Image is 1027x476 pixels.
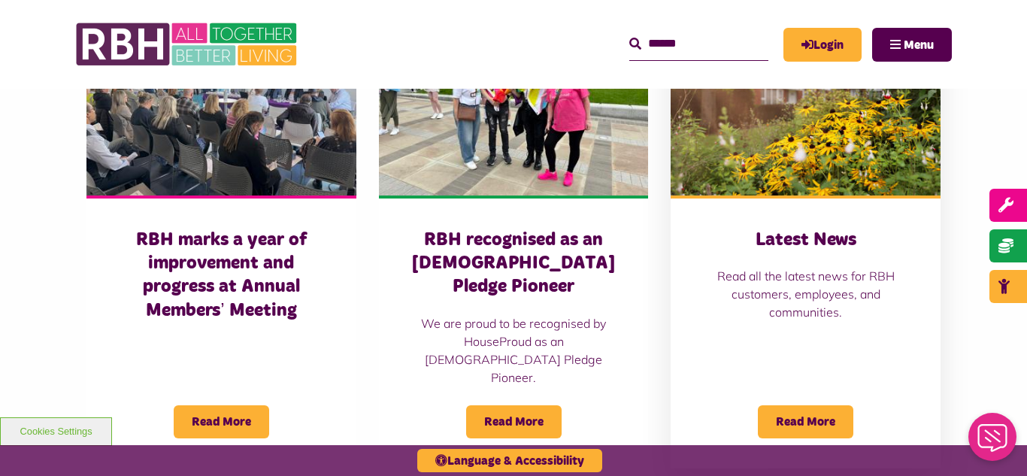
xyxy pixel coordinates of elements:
img: Board Meeting [86,27,356,196]
a: MyRBH [783,28,862,62]
p: We are proud to be recognised by HouseProud as an [DEMOGRAPHIC_DATA] Pledge Pioneer. [409,314,619,387]
input: Search [629,28,768,60]
img: SAZ MEDIA RBH HOUSING4 [671,27,941,196]
a: RBH recognised as an [DEMOGRAPHIC_DATA] Pledge Pioneer We are proud to be recognised by HouseProu... [379,27,649,468]
a: RBH marks a year of improvement and progress at Annual Members’ Meeting Read More [86,27,356,468]
button: Navigation [872,28,952,62]
h3: RBH recognised as an [DEMOGRAPHIC_DATA] Pledge Pioneer [409,229,619,299]
a: Latest News Read all the latest news for RBH customers, employees, and communities. Read More [671,27,941,468]
img: RBH [75,15,301,74]
button: Language & Accessibility [417,449,602,472]
span: Read More [174,405,269,438]
p: Read all the latest news for RBH customers, employees, and communities. [701,267,910,321]
h3: Latest News [701,229,910,252]
img: RBH customers and colleagues at the Rochdale Pride event outside the town hall [379,27,649,196]
span: Menu [904,39,934,51]
span: Read More [466,405,562,438]
h3: RBH marks a year of improvement and progress at Annual Members’ Meeting [117,229,326,323]
iframe: Netcall Web Assistant for live chat [959,408,1027,476]
span: Read More [758,405,853,438]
